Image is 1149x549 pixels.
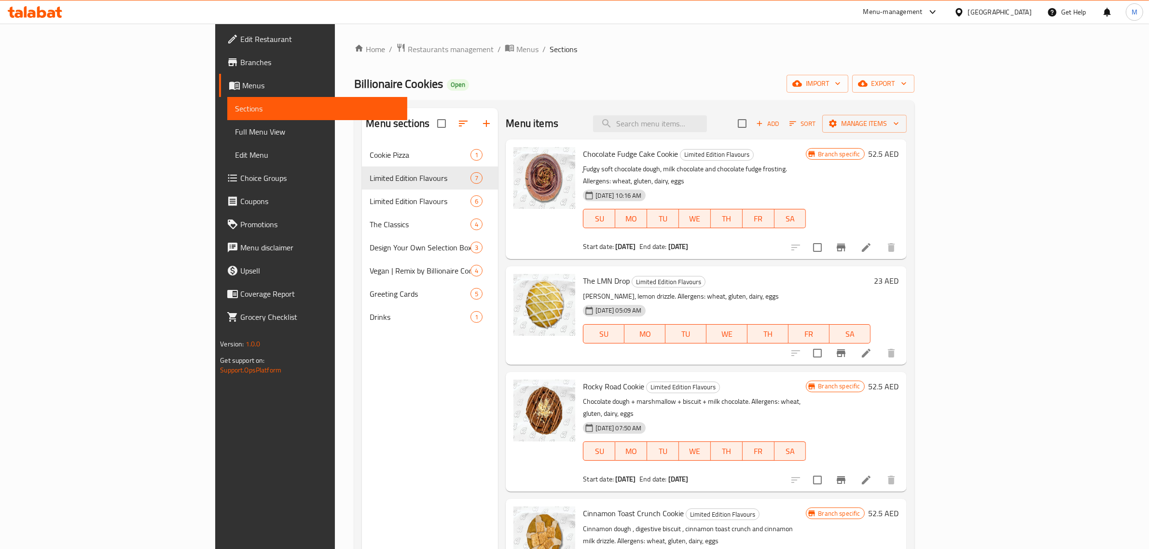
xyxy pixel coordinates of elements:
[587,327,621,341] span: SU
[370,172,471,184] div: Limited Edition Flavours
[583,396,806,420] p: Chocolate dough + marshmallow + biscuit + milk chocolate. Allergens: wheat, gluten, dairy, eggs
[639,473,666,485] span: End date:
[792,327,826,341] span: FR
[471,266,482,275] span: 4
[471,149,483,161] div: items
[683,212,707,226] span: WE
[869,507,899,520] h6: 52.5 AED
[240,265,400,276] span: Upsell
[240,172,400,184] span: Choice Groups
[471,265,483,276] div: items
[471,288,483,300] div: items
[615,209,647,228] button: MO
[219,27,407,51] a: Edit Restaurant
[227,143,407,166] a: Edit Menu
[830,324,871,343] button: SA
[220,338,244,350] span: Version:
[583,163,806,187] p: ٍFudgy soft chocolate dough, milk chocolate and chocolate fudge frosting. Allergens: wheat, glute...
[869,380,899,393] h6: 52.5 AED
[647,382,720,393] span: Limited Edition Flavours
[583,324,624,343] button: SU
[860,242,872,253] a: Edit menu item
[235,103,400,114] span: Sections
[711,209,743,228] button: TH
[498,43,501,55] li: /
[783,116,822,131] span: Sort items
[789,324,830,343] button: FR
[679,209,711,228] button: WE
[686,509,759,520] span: Limited Edition Flavours
[647,209,679,228] button: TU
[814,150,864,159] span: Branch specific
[624,324,665,343] button: MO
[362,143,498,166] div: Cookie Pizza1
[587,212,611,226] span: SU
[743,441,775,461] button: FR
[235,126,400,137] span: Full Menu View
[506,116,558,131] h2: Menu items
[370,195,471,207] span: Limited Edition Flavours
[219,74,407,97] a: Menus
[219,213,407,236] a: Promotions
[860,78,907,90] span: export
[471,174,482,183] span: 7
[615,473,636,485] b: [DATE]
[775,441,806,461] button: SA
[807,470,828,490] span: Select to update
[869,147,899,161] h6: 52.5 AED
[362,305,498,329] div: Drinks1
[593,115,707,132] input: search
[583,274,630,288] span: The LMN Drop
[830,236,853,259] button: Branch-specific-item
[755,118,781,129] span: Add
[669,327,703,341] span: TU
[619,212,643,226] span: MO
[874,274,899,288] h6: 23 AED
[830,468,853,492] button: Branch-specific-item
[814,509,864,518] span: Branch specific
[242,80,400,91] span: Menus
[370,219,471,230] div: The Classics
[748,324,789,343] button: TH
[513,380,575,441] img: Rocky Road Cookie
[863,6,923,18] div: Menu-management
[743,209,775,228] button: FR
[646,382,720,393] div: Limited Edition Flavours
[583,379,644,394] span: Rocky Road Cookie
[647,441,679,461] button: TU
[778,212,803,226] span: SA
[219,236,407,259] a: Menu disclaimer
[240,56,400,68] span: Branches
[751,327,785,341] span: TH
[747,212,771,226] span: FR
[447,79,469,91] div: Open
[668,473,689,485] b: [DATE]
[370,288,471,300] span: Greeting Cards
[246,338,261,350] span: 1.0.0
[592,424,645,433] span: [DATE] 07:50 AM
[235,149,400,161] span: Edit Menu
[513,147,575,209] img: Chocolate Fudge Cake Cookie
[715,212,739,226] span: TH
[880,236,903,259] button: delete
[471,172,483,184] div: items
[583,240,614,253] span: Start date:
[1132,7,1137,17] span: M
[632,276,705,288] span: Limited Edition Flavours
[789,118,816,129] span: Sort
[240,219,400,230] span: Promotions
[396,43,494,55] a: Restaurants management
[619,444,643,458] span: MO
[639,240,666,253] span: End date:
[833,327,867,341] span: SA
[408,43,494,55] span: Restaurants management
[592,306,645,315] span: [DATE] 05:09 AM
[583,290,870,302] p: [PERSON_NAME], lemon drizzle. Allergens: wheat, gluten, dairy, eggs
[513,274,575,336] img: The LMN Drop
[680,149,754,161] div: Limited Edition Flavours
[370,242,471,253] span: Design Your Own Selection Box
[240,242,400,253] span: Menu disclaimer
